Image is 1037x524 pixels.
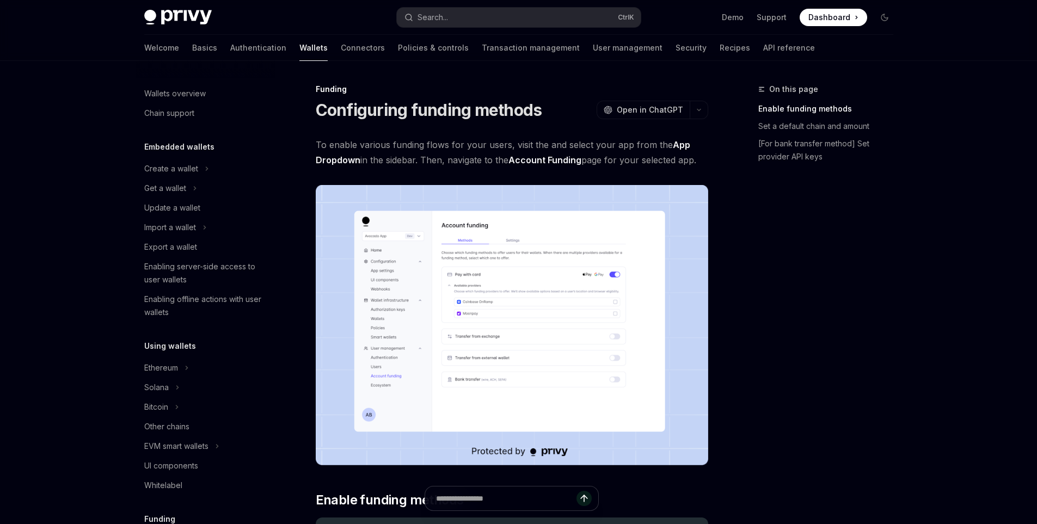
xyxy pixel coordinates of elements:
[136,456,275,476] a: UI components
[144,260,268,286] div: Enabling server-side access to user wallets
[341,35,385,61] a: Connectors
[144,459,198,472] div: UI components
[192,35,217,61] a: Basics
[769,83,818,96] span: On this page
[316,100,542,120] h1: Configuring funding methods
[418,11,448,24] div: Search...
[144,35,179,61] a: Welcome
[617,104,683,115] span: Open in ChatGPT
[597,101,690,119] button: Open in ChatGPT
[397,8,641,27] button: Search...CtrlK
[720,35,750,61] a: Recipes
[136,84,275,103] a: Wallets overview
[144,140,214,153] h5: Embedded wallets
[144,479,182,492] div: Whitelabel
[676,35,707,61] a: Security
[758,100,902,118] a: Enable funding methods
[144,381,169,394] div: Solana
[398,35,469,61] a: Policies & controls
[144,182,186,195] div: Get a wallet
[144,107,194,120] div: Chain support
[144,420,189,433] div: Other chains
[316,84,708,95] div: Funding
[136,289,275,322] a: Enabling offline actions with user wallets
[758,118,902,135] a: Set a default chain and amount
[618,13,634,22] span: Ctrl K
[230,35,286,61] a: Authentication
[144,10,212,25] img: dark logo
[136,103,275,123] a: Chain support
[757,12,787,23] a: Support
[144,361,178,374] div: Ethereum
[316,137,708,168] span: To enable various funding flows for your users, visit the and select your app from the in the sid...
[144,201,200,214] div: Update a wallet
[299,35,328,61] a: Wallets
[136,417,275,436] a: Other chains
[144,400,168,414] div: Bitcoin
[763,35,815,61] a: API reference
[800,9,867,26] a: Dashboard
[136,237,275,257] a: Export a wallet
[722,12,744,23] a: Demo
[144,293,268,319] div: Enabling offline actions with user wallets
[144,162,198,175] div: Create a wallet
[593,35,662,61] a: User management
[136,198,275,218] a: Update a wallet
[144,241,197,254] div: Export a wallet
[316,185,708,465] img: Fundingupdate PNG
[144,440,208,453] div: EVM smart wallets
[808,12,850,23] span: Dashboard
[876,9,893,26] button: Toggle dark mode
[508,155,581,166] a: Account Funding
[144,340,196,353] h5: Using wallets
[482,35,580,61] a: Transaction management
[758,135,902,165] a: [For bank transfer method] Set provider API keys
[136,257,275,289] a: Enabling server-side access to user wallets
[576,491,592,506] button: Send message
[144,221,196,234] div: Import a wallet
[136,476,275,495] a: Whitelabel
[144,87,206,100] div: Wallets overview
